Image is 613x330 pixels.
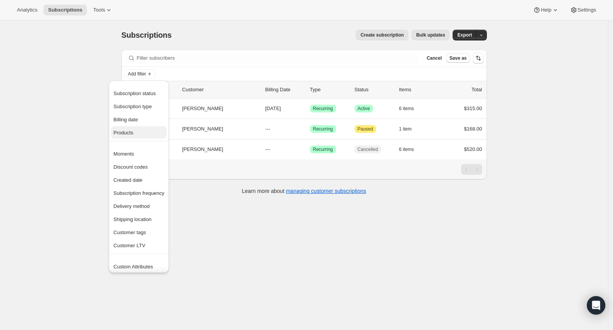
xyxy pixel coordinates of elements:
[450,55,467,61] span: Save as
[113,203,150,209] span: Delivery method
[178,143,255,156] button: [PERSON_NAME]
[399,124,420,134] button: 1 item
[587,296,605,315] div: Open Intercom Messenger
[113,190,164,196] span: Subscription frequency
[265,106,281,111] span: [DATE]
[399,144,423,155] button: 6 items
[473,53,484,64] button: Sort the results
[355,86,393,94] p: Status
[565,5,601,15] button: Settings
[138,86,482,94] div: IDCustomerBilling DateTypeStatusItemsTotal
[464,106,482,111] span: $315.00
[182,146,223,153] span: [PERSON_NAME]
[125,69,155,79] button: Add filter
[113,229,146,235] span: Customer tags
[457,32,472,38] span: Export
[113,177,142,183] span: Created date
[313,106,333,112] span: Recurring
[358,146,378,152] span: Cancelled
[265,146,270,152] span: ---
[48,7,82,13] span: Subscriptions
[399,86,438,94] div: Items
[446,54,470,63] button: Save as
[88,5,117,15] button: Tools
[182,105,223,112] span: [PERSON_NAME]
[182,125,223,133] span: [PERSON_NAME]
[138,144,482,155] div: 40914550827[PERSON_NAME]---SuccessRecurringCancelled6 items$520.00
[453,30,476,40] button: Export
[399,106,414,112] span: 6 items
[113,216,152,222] span: Shipping location
[265,86,304,94] p: Billing Date
[93,7,105,13] span: Tools
[464,126,482,132] span: $168.00
[313,126,333,132] span: Recurring
[423,54,445,63] button: Cancel
[113,130,133,136] span: Products
[399,103,423,114] button: 6 items
[128,71,146,77] span: Add filter
[113,104,152,109] span: Subscription type
[416,32,445,38] span: Bulk updates
[399,146,414,152] span: 6 items
[578,7,596,13] span: Settings
[12,5,42,15] button: Analytics
[411,30,450,40] button: Bulk updates
[138,103,482,114] div: 40915042347[PERSON_NAME][DATE]SuccessRecurringSuccessActive6 items$315.00
[426,55,441,61] span: Cancel
[242,187,366,195] p: Learn more about
[310,86,348,94] div: Type
[113,264,153,270] span: Custom Attributes
[17,7,37,13] span: Analytics
[113,164,148,170] span: Discount codes
[360,32,404,38] span: Create subscription
[113,151,134,157] span: Moments
[528,5,563,15] button: Help
[541,7,551,13] span: Help
[358,126,373,132] span: Paused
[178,102,255,115] button: [PERSON_NAME]
[122,31,172,39] span: Subscriptions
[113,117,138,122] span: Billing date
[182,86,259,94] p: Customer
[399,126,412,132] span: 1 item
[137,53,419,64] input: Filter subscribers
[178,123,255,135] button: [PERSON_NAME]
[313,146,333,152] span: Recurring
[43,5,87,15] button: Subscriptions
[113,90,156,96] span: Subscription status
[138,124,482,134] div: 40914223147[PERSON_NAME]---SuccessRecurringAttentionPaused1 item$168.00
[358,106,370,112] span: Active
[265,126,270,132] span: ---
[461,164,482,175] nav: Pagination
[471,86,482,94] p: Total
[286,188,366,194] a: managing customer subscriptions
[356,30,408,40] button: Create subscription
[113,243,145,248] span: Customer LTV
[464,146,482,152] span: $520.00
